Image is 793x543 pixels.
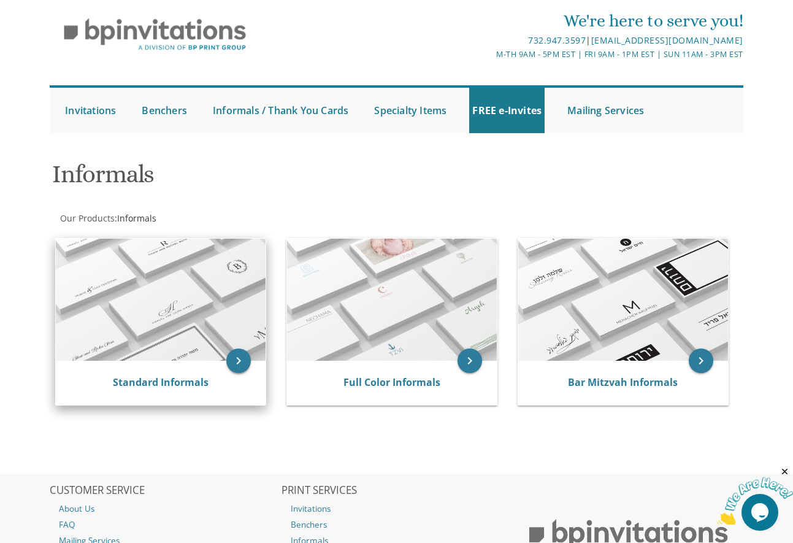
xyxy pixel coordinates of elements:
[458,349,482,373] a: keyboard_arrow_right
[62,88,119,133] a: Invitations
[282,33,743,48] div: |
[564,88,647,133] a: Mailing Services
[113,375,209,389] a: Standard Informals
[52,161,505,197] h1: Informals
[717,466,793,525] iframe: chat widget
[117,212,156,224] span: Informals
[469,88,545,133] a: FREE e-Invites
[343,375,440,389] a: Full Color Informals
[226,349,251,373] a: keyboard_arrow_right
[287,239,497,361] img: Full Color Informals
[59,212,115,224] a: Our Products
[282,9,743,33] div: We're here to serve you!
[282,48,743,61] div: M-Th 9am - 5pm EST | Fri 9am - 1pm EST | Sun 11am - 3pm EST
[282,517,511,533] a: Benchers
[371,88,450,133] a: Specialty Items
[689,349,713,373] a: keyboard_arrow_right
[210,88,351,133] a: Informals / Thank You Cards
[139,88,190,133] a: Benchers
[50,212,396,225] div: :
[568,375,678,389] a: Bar Mitzvah Informals
[518,239,728,361] img: Bar Mitzvah Informals
[282,485,511,497] h2: PRINT SERVICES
[56,239,266,361] img: Standard Informals
[50,485,280,497] h2: CUSTOMER SERVICE
[50,517,280,533] a: FAQ
[528,34,586,46] a: 732.947.3597
[591,34,743,46] a: [EMAIL_ADDRESS][DOMAIN_NAME]
[282,501,511,517] a: Invitations
[50,9,260,60] img: BP Invitation Loft
[50,501,280,517] a: About Us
